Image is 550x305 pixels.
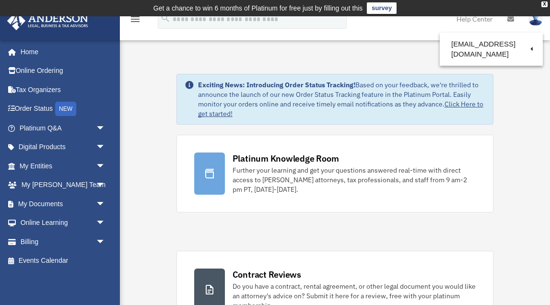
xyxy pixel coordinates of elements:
[233,165,476,194] div: Further your learning and get your questions answered real-time with direct access to [PERSON_NAM...
[7,118,120,138] a: Platinum Q&Aarrow_drop_down
[7,232,120,251] a: Billingarrow_drop_down
[96,213,115,233] span: arrow_drop_down
[7,138,120,157] a: Digital Productsarrow_drop_down
[7,156,120,176] a: My Entitiesarrow_drop_down
[153,2,363,14] div: Get a chance to win 6 months of Platinum for free just by filling out this
[160,13,171,23] i: search
[55,102,76,116] div: NEW
[233,269,301,281] div: Contract Reviews
[96,138,115,157] span: arrow_drop_down
[440,35,543,63] a: [EMAIL_ADDRESS][DOMAIN_NAME]
[233,152,339,164] div: Platinum Knowledge Room
[129,17,141,25] a: menu
[541,1,548,7] div: close
[198,100,483,118] a: Click Here to get started!
[7,99,120,119] a: Order StatusNEW
[96,156,115,176] span: arrow_drop_down
[7,80,120,99] a: Tax Organizers
[96,176,115,195] span: arrow_drop_down
[7,251,120,270] a: Events Calendar
[176,135,494,212] a: Platinum Knowledge Room Further your learning and get your questions answered real-time with dire...
[7,61,120,81] a: Online Ordering
[528,12,543,26] img: User Pic
[7,213,120,233] a: Online Learningarrow_drop_down
[367,2,397,14] a: survey
[7,42,115,61] a: Home
[96,232,115,252] span: arrow_drop_down
[96,118,115,138] span: arrow_drop_down
[198,81,355,89] strong: Exciting News: Introducing Order Status Tracking!
[7,194,120,213] a: My Documentsarrow_drop_down
[96,194,115,214] span: arrow_drop_down
[7,176,120,195] a: My [PERSON_NAME] Teamarrow_drop_down
[198,80,486,118] div: Based on your feedback, we're thrilled to announce the launch of our new Order Status Tracking fe...
[4,12,91,30] img: Anderson Advisors Platinum Portal
[129,13,141,25] i: menu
